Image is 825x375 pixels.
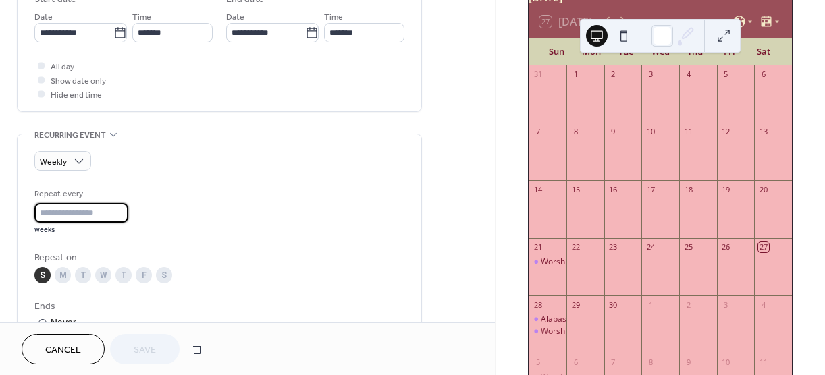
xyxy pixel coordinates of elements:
[721,357,731,367] div: 10
[683,184,693,194] div: 18
[570,127,581,137] div: 8
[533,357,543,367] div: 5
[51,74,106,88] span: Show date only
[721,69,731,80] div: 5
[645,299,656,310] div: 1
[683,69,693,80] div: 4
[45,343,81,357] span: Cancel
[34,225,128,235] div: weeks
[541,256,724,268] div: Worship and Adult [DEMOGRAPHIC_DATA] Study
[758,69,768,80] div: 6
[645,184,656,194] div: 17
[721,242,731,252] div: 26
[533,184,543,194] div: 14
[529,256,566,268] div: Worship and Adult Bible Study
[721,127,731,137] div: 12
[747,38,781,65] div: Sat
[608,127,618,137] div: 9
[34,251,402,265] div: Repeat on
[608,184,618,194] div: 16
[608,69,618,80] div: 2
[570,69,581,80] div: 1
[156,267,172,283] div: S
[529,314,566,325] div: Alabaster Offering for Missions
[570,357,581,367] div: 6
[51,60,74,74] span: All day
[115,267,132,283] div: T
[75,267,91,283] div: T
[533,299,543,310] div: 28
[324,10,343,24] span: Time
[574,38,608,65] div: Mon
[34,10,53,24] span: Date
[570,184,581,194] div: 15
[22,334,105,364] button: Cancel
[683,299,693,310] div: 2
[533,69,543,80] div: 31
[758,357,768,367] div: 11
[34,299,402,314] div: Ends
[608,357,618,367] div: 7
[34,187,126,201] div: Repeat every
[529,326,566,337] div: Worship and Adult Bible Study
[758,127,768,137] div: 13
[226,10,244,24] span: Date
[758,299,768,310] div: 4
[721,299,731,310] div: 3
[132,10,151,24] span: Time
[645,357,656,367] div: 8
[645,127,656,137] div: 10
[51,316,77,330] div: Never
[570,299,581,310] div: 29
[645,69,656,80] div: 3
[541,314,658,325] div: Alabaster Offering for Missions
[608,242,618,252] div: 23
[533,242,543,252] div: 21
[541,326,724,337] div: Worship and Adult [DEMOGRAPHIC_DATA] Study
[758,184,768,194] div: 20
[758,242,768,252] div: 27
[34,128,106,142] span: Recurring event
[683,357,693,367] div: 9
[136,267,152,283] div: F
[608,299,618,310] div: 30
[55,267,71,283] div: M
[539,38,574,65] div: Sun
[533,127,543,137] div: 7
[40,154,67,170] span: Weekly
[645,242,656,252] div: 24
[570,242,581,252] div: 22
[721,184,731,194] div: 19
[683,242,693,252] div: 25
[51,88,102,103] span: Hide end time
[683,127,693,137] div: 11
[95,267,111,283] div: W
[34,267,51,283] div: S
